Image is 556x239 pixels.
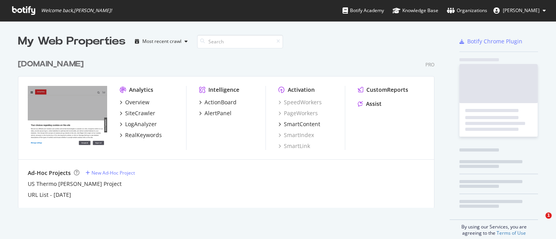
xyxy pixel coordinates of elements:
div: SmartContent [284,120,320,128]
a: SiteCrawler [120,109,155,117]
a: CustomReports [358,86,408,94]
div: By using our Services, you are agreeing to the [450,219,538,236]
a: PageWorkers [278,109,318,117]
div: ActionBoard [204,98,237,106]
input: Search [197,35,283,48]
a: AlertPanel [199,109,231,117]
div: Intelligence [208,86,239,94]
div: CustomReports [366,86,408,94]
a: US Thermo [PERSON_NAME] Project [28,180,122,188]
a: ActionBoard [199,98,237,106]
a: New Ad-Hoc Project [86,169,135,176]
a: Botify Chrome Plugin [459,37,522,45]
a: SpeedWorkers [278,98,322,106]
div: Botify Chrome Plugin [467,37,522,45]
div: grid [18,49,441,208]
a: LogAnalyzer [120,120,157,128]
div: RealKeywords [125,131,162,139]
div: New Ad-Hoc Project [91,169,135,176]
a: [DOMAIN_NAME] [18,59,87,70]
a: SmartLink [278,142,310,150]
a: SmartIndex [278,131,314,139]
div: Most recent crawl [142,39,181,44]
span: Welcome back, [PERSON_NAME] ! [41,7,112,14]
a: SmartContent [278,120,320,128]
div: SiteCrawler [125,109,155,117]
div: Overview [125,98,149,106]
div: Ad-Hoc Projects [28,169,71,177]
div: My Web Properties [18,34,126,49]
img: thermofisher.com [28,86,107,149]
div: Assist [366,100,382,108]
div: Pro [425,61,434,68]
a: URL List - [DATE] [28,191,71,199]
a: Terms of Use [497,230,526,236]
a: RealKeywords [120,131,162,139]
iframe: Intercom live chat [529,212,548,231]
span: Prashant Kumar [503,7,540,14]
div: LogAnalyzer [125,120,157,128]
button: [PERSON_NAME] [487,4,552,17]
div: Organizations [447,7,487,14]
div: Analytics [129,86,153,94]
div: Activation [288,86,315,94]
button: Most recent crawl [132,35,191,48]
a: Overview [120,98,149,106]
div: AlertPanel [204,109,231,117]
div: Botify Academy [343,7,384,14]
div: [DOMAIN_NAME] [18,59,84,70]
span: 1 [545,212,552,219]
a: Assist [358,100,382,108]
div: Knowledge Base [393,7,438,14]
